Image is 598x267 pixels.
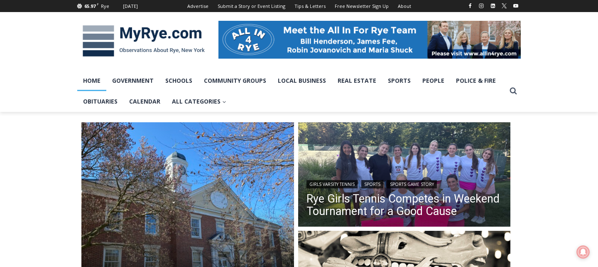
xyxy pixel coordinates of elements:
a: X [499,1,509,11]
nav: Primary Navigation [77,70,506,112]
img: MyRye.com [77,20,210,63]
span: F [97,2,99,6]
a: Sports [361,180,383,188]
a: All Categories [166,91,232,112]
a: Schools [159,70,198,91]
button: View Search Form [506,84,521,99]
a: Community Groups [198,70,272,91]
span: 65.97 [84,3,96,9]
div: [DATE] [123,2,138,10]
a: Police & Fire [450,70,502,91]
a: Instagram [476,1,486,11]
a: Rye Girls Tennis Competes in Weekend Tournament for a Good Cause [306,193,502,218]
a: Home [77,70,106,91]
a: Sports [382,70,417,91]
img: (PHOTO: The top Rye Girls Varsity Tennis team poses after the Georgia Williams Memorial Scholarsh... [298,122,511,229]
span: All Categories [172,97,226,106]
a: Read More Rye Girls Tennis Competes in Weekend Tournament for a Good Cause [298,122,511,229]
a: Government [106,70,159,91]
div: | | [306,178,502,188]
a: People [417,70,450,91]
a: YouTube [511,1,521,11]
img: All in for Rye [218,21,521,58]
a: Girls Varsity Tennis [306,180,358,188]
div: Rye [101,2,109,10]
a: Sports Game Story [387,180,437,188]
a: Local Business [272,70,332,91]
a: Facebook [465,1,475,11]
a: Linkedin [488,1,498,11]
a: Calendar [123,91,166,112]
a: Obituaries [77,91,123,112]
a: Real Estate [332,70,382,91]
